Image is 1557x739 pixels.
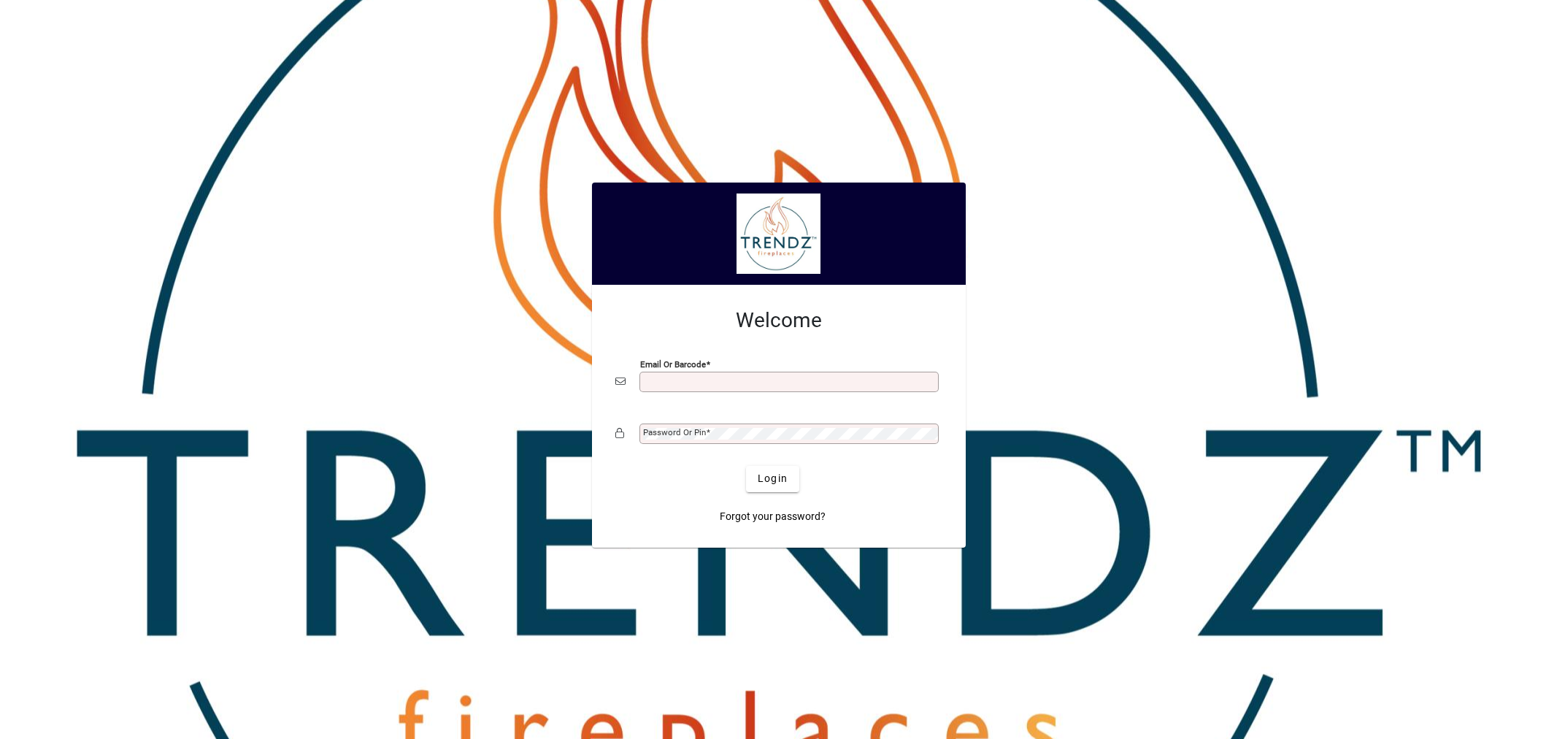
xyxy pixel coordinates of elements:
[746,466,799,492] button: Login
[714,504,831,530] a: Forgot your password?
[640,359,706,369] mat-label: Email or Barcode
[720,509,826,524] span: Forgot your password?
[615,308,942,333] h2: Welcome
[643,427,706,437] mat-label: Password or Pin
[758,471,788,486] span: Login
